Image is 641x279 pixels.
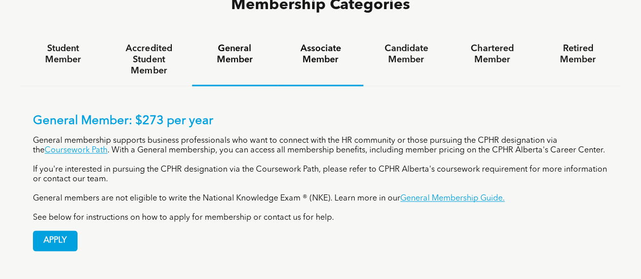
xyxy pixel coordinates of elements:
h4: Accredited Student Member [115,43,182,76]
a: APPLY [33,230,78,251]
p: See below for instructions on how to apply for membership or contact us for help. [33,213,608,223]
h4: Associate Member [287,43,354,65]
h4: Chartered Member [458,43,525,65]
p: General members are not eligible to write the National Knowledge Exam ® (NKE). Learn more in our [33,194,608,204]
a: Coursework Path [45,146,107,154]
h4: Candidate Member [372,43,440,65]
h4: Retired Member [544,43,612,65]
h4: General Member [201,43,269,65]
p: General Member: $273 per year [33,114,608,129]
p: General membership supports business professionals who want to connect with the HR community or t... [33,136,608,155]
a: General Membership Guide. [400,194,505,203]
h4: Student Member [29,43,97,65]
span: APPLY [33,231,77,251]
p: If you're interested in pursuing the CPHR designation via the Coursework Path, please refer to CP... [33,165,608,184]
